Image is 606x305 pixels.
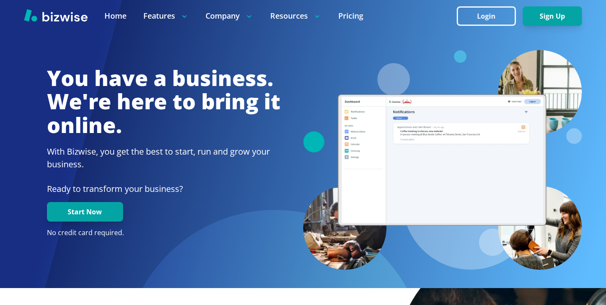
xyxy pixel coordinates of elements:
[47,145,280,171] h2: With Bizwise, you get the best to start, run and grow your business.
[47,183,280,195] p: Ready to transform your business?
[104,11,126,21] a: Home
[24,9,88,22] img: Bizwise Logo
[206,11,253,21] p: Company
[457,12,523,20] a: Login
[143,11,189,21] p: Features
[338,11,363,21] a: Pricing
[270,11,321,21] p: Resources
[523,6,582,26] button: Sign Up
[457,6,516,26] button: Login
[47,208,123,216] a: Start Now
[523,12,582,20] a: Sign Up
[47,67,280,137] h1: You have a business. We're here to bring it online.
[47,202,123,222] button: Start Now
[47,228,280,238] p: No credit card required.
